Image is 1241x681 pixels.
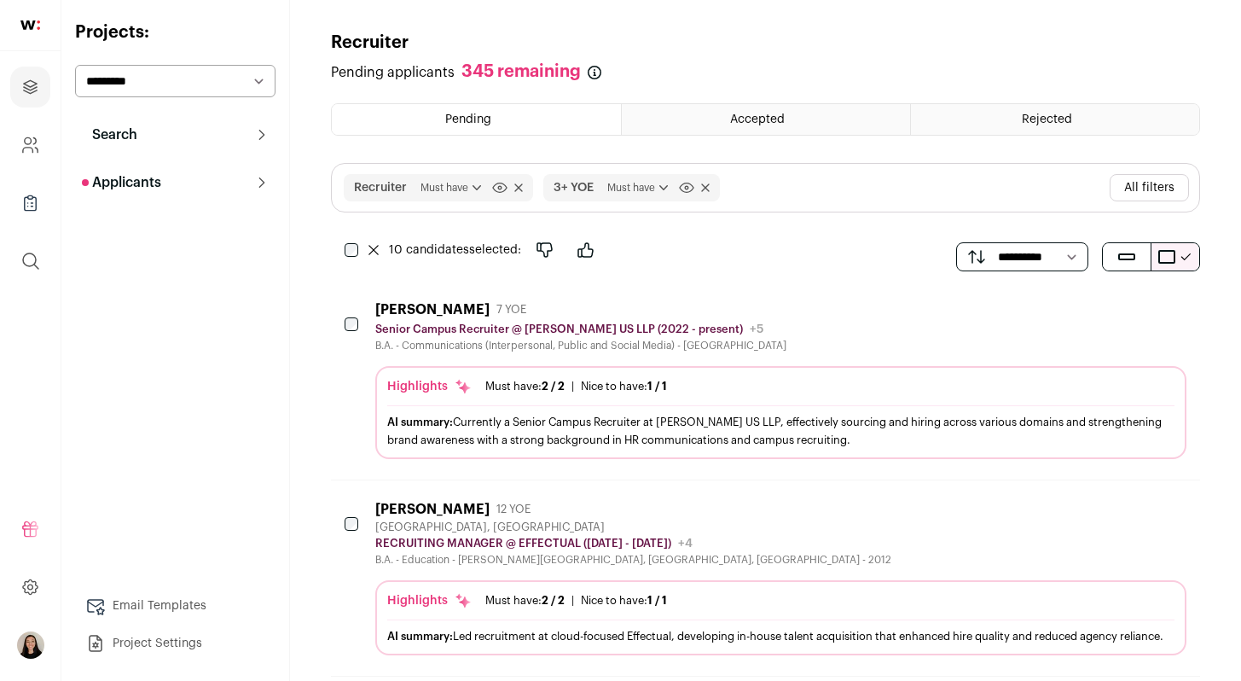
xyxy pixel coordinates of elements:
[607,179,672,196] span: Must have
[75,20,275,44] h2: Projects:
[17,632,44,659] button: Open dropdown
[485,380,565,393] div: Must have:
[10,183,50,224] a: Company Lists
[678,538,693,550] span: +4
[331,62,455,83] span: Pending applicants
[375,501,490,518] div: [PERSON_NAME]
[647,381,667,392] span: 1 / 1
[387,631,453,642] span: AI summary:
[445,113,491,125] span: Pending
[82,125,137,145] p: Search
[389,244,469,256] span: 10 candidates
[647,595,667,606] span: 1 / 1
[496,303,526,317] span: 7 YOE
[354,179,407,196] button: Recruiter
[485,594,667,608] ul: |
[420,179,485,196] span: Must have
[496,503,531,516] span: 12 YOE
[542,381,565,392] span: 2 / 2
[375,323,743,336] p: Senior Campus Recruiter @ [PERSON_NAME] US LLP (2022 - present)
[554,179,594,196] button: 3+ YOE
[331,31,409,55] h1: Recruiter
[10,125,50,166] a: Company and ATS Settings
[1110,174,1189,201] button: All filters
[375,301,490,318] div: [PERSON_NAME]
[581,380,667,393] div: Nice to have:
[387,416,453,428] span: AI summary:
[375,301,1186,459] a: [PERSON_NAME] 7 YOE Senior Campus Recruiter @ [PERSON_NAME] US LLP (2022 - present) +5 B.A. - Com...
[375,553,891,567] div: B.A. - Education - [PERSON_NAME][GEOGRAPHIC_DATA], [GEOGRAPHIC_DATA], [GEOGRAPHIC_DATA] - 2012
[485,380,667,393] ul: |
[10,67,50,108] a: Projects
[75,166,275,200] button: Applicants
[581,594,667,608] div: Nice to have:
[622,104,910,135] a: Accepted
[75,626,275,661] a: Project Settings
[75,589,275,623] a: Email Templates
[387,378,472,395] div: Highlights
[75,118,275,152] button: Search
[387,592,472,609] div: Highlights
[20,20,40,30] img: wellfound-shorthand-0d5821cbd27db2630d0214b213865d53afaa358527fdda9d0ea32b1df1b89c2c.svg
[375,339,786,352] div: B.A. - Communications (Interpersonal, Public and Social Media) - [GEOGRAPHIC_DATA]
[461,61,581,83] div: 345 remaining
[569,233,603,267] button: Accept
[82,172,161,193] p: Applicants
[375,501,1186,655] a: [PERSON_NAME] 12 YOE [GEOGRAPHIC_DATA], [GEOGRAPHIC_DATA] RECRUITING MANAGER @ EFFECTUAL ([DATE] ...
[389,242,521,259] span: selected:
[387,627,1174,645] div: Led recruitment at cloud-focused Effectual, developing in-house talent acquisition that enhanced ...
[375,537,671,550] p: RECRUITING MANAGER @ EFFECTUAL ([DATE] - [DATE])
[528,233,562,267] button: Reject
[750,323,763,335] span: +5
[542,595,565,606] span: 2 / 2
[485,594,565,608] div: Must have:
[375,521,891,534] div: [GEOGRAPHIC_DATA], [GEOGRAPHIC_DATA]
[387,413,1174,449] div: Currently a Senior Campus Recruiter at [PERSON_NAME] US LLP, effectively sourcing and hiring acro...
[17,632,44,659] img: 14337076-medium_jpg
[730,113,785,125] span: Accepted
[1022,113,1072,125] span: Rejected
[911,104,1199,135] a: Rejected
